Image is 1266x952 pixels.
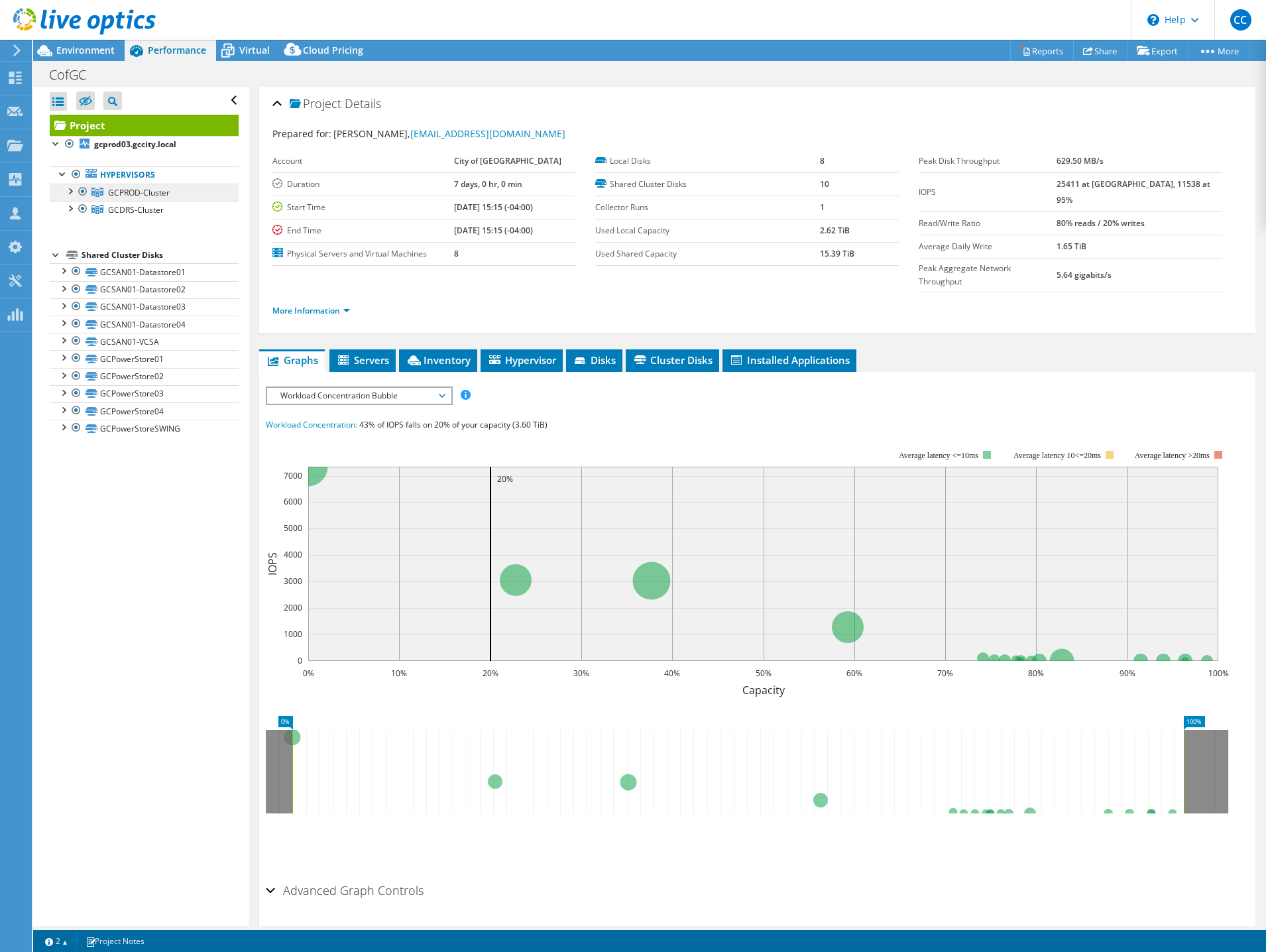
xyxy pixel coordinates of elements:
b: 629.50 MB/s [1057,155,1104,166]
label: Start Time [272,201,455,214]
a: GCSAN01-Datastore03 [50,298,239,316]
a: gcprod03.gccity.local [50,136,239,153]
span: Inventory [406,353,471,367]
a: Reports [1010,40,1074,61]
span: CC [1230,9,1251,30]
text: 10% [391,668,407,679]
b: [DATE] 15:15 (-04:00) [454,225,533,236]
a: More [1188,40,1249,61]
span: [PERSON_NAME], [333,127,565,140]
text: Capacity [742,683,785,697]
a: More Information [272,305,350,316]
label: Shared Cluster Disks [595,178,820,191]
text: Average latency >20ms [1134,451,1209,460]
text: 20% [483,668,498,679]
b: 1.65 TiB [1057,241,1086,252]
label: Collector Runs [595,201,820,214]
text: 7000 [284,470,302,481]
text: 0% [302,668,314,679]
a: GCPowerStore02 [50,368,239,385]
a: GCPowerStore04 [50,402,239,420]
label: Used Shared Capacity [595,247,820,261]
text: 20% [497,473,513,485]
label: Account [272,154,455,168]
span: Hypervisor [487,353,556,367]
label: Peak Aggregate Network Throughput [919,262,1057,288]
b: [DATE] 15:15 (-04:00) [454,202,533,213]
text: 1000 [284,628,302,640]
span: Performance [148,44,206,56]
a: GCSAN01-Datastore04 [50,316,239,333]
span: Workload Concentration: [266,419,357,430]
b: 80% reads / 20% writes [1057,217,1145,229]
label: Physical Servers and Virtual Machines [272,247,455,261]
text: 80% [1028,668,1044,679]
text: 3000 [284,575,302,587]
b: 5.64 gigabits/s [1057,269,1112,280]
span: Environment [56,44,115,56]
label: IOPS [919,186,1057,199]
b: 1 [820,202,825,213]
a: GCSAN01-VCSA [50,333,239,350]
a: GCPowerStoreSWING [50,420,239,437]
b: 15.39 TiB [820,248,854,259]
text: IOPS [265,552,280,575]
span: Virtual [239,44,270,56]
text: 40% [664,668,680,679]
text: 2000 [284,602,302,613]
b: 2.62 TiB [820,225,850,236]
b: 8 [454,248,459,259]
text: 4000 [284,549,302,560]
text: 50% [756,668,772,679]
tspan: Average latency 10<=20ms [1013,451,1101,460]
span: Installed Applications [729,353,850,367]
span: Servers [336,353,389,367]
div: Shared Cluster Disks [82,247,239,263]
label: Average Daily Write [919,240,1057,253]
a: Export [1127,40,1188,61]
a: 2 [36,933,77,949]
label: Prepared for: [272,127,331,140]
label: Used Local Capacity [595,224,820,237]
span: GCDRS-Cluster [108,204,164,215]
a: [EMAIL_ADDRESS][DOMAIN_NAME] [410,127,565,140]
label: Duration [272,178,455,191]
a: GCPROD-Cluster [50,184,239,201]
text: 5000 [284,522,302,534]
label: Read/Write Ratio [919,217,1057,230]
text: 100% [1208,668,1228,679]
span: Disks [573,353,616,367]
label: End Time [272,224,455,237]
b: gcprod03.gccity.local [94,139,176,150]
a: GCSAN01-Datastore02 [50,281,239,298]
a: GCDRS-Cluster [50,201,239,218]
span: Workload Concentration Bubble [274,388,444,404]
tspan: Average latency <=10ms [899,451,978,460]
span: Cloud Pricing [303,44,363,56]
b: 7 days, 0 hr, 0 min [454,178,522,190]
h1: CofGC [43,68,107,82]
svg: \n [1147,14,1159,26]
a: GCPowerStore03 [50,385,239,402]
span: GCPROD-Cluster [108,187,170,198]
text: 70% [937,668,953,679]
a: Share [1073,40,1127,61]
b: 25411 at [GEOGRAPHIC_DATA], 11538 at 95% [1057,178,1210,206]
span: Project [290,97,341,111]
text: 60% [846,668,862,679]
a: GCSAN01-Datastore01 [50,263,239,280]
a: Project [50,115,239,136]
text: 6000 [284,496,302,507]
span: Details [345,95,381,111]
b: 10 [820,178,829,190]
text: 90% [1120,668,1135,679]
a: Project Notes [76,933,154,949]
span: Graphs [266,353,318,367]
a: Hypervisors [50,166,239,184]
label: Local Disks [595,154,820,168]
span: Cluster Disks [632,353,713,367]
b: 8 [820,155,825,166]
span: 43% of IOPS falls on 20% of your capacity (3.60 TiB) [359,419,547,430]
b: City of [GEOGRAPHIC_DATA] [454,155,561,166]
text: 0 [298,655,302,666]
